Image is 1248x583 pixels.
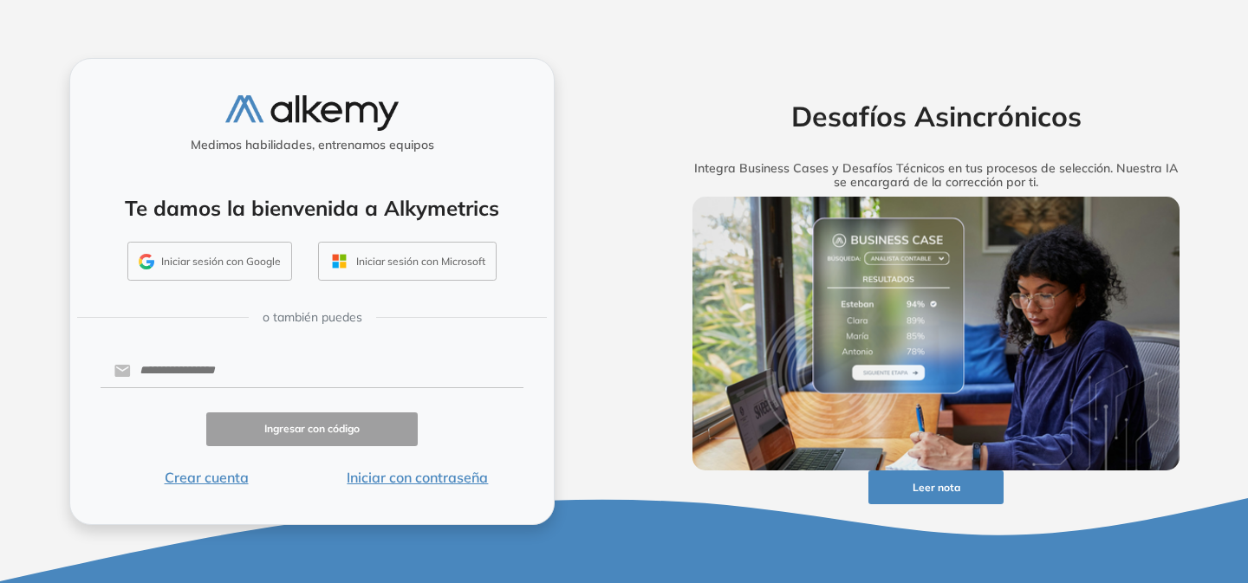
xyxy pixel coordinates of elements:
[101,467,312,488] button: Crear cuenta
[206,412,418,446] button: Ingresar con código
[77,138,547,152] h5: Medimos habilidades, entrenamos equipos
[666,161,1206,191] h5: Integra Business Cases y Desafíos Técnicos en tus procesos de selección. Nuestra IA se encargará ...
[312,467,523,488] button: Iniciar con contraseña
[868,470,1004,504] button: Leer nota
[936,382,1248,583] div: Widget de chat
[318,242,497,282] button: Iniciar sesión con Microsoft
[329,251,349,271] img: OUTLOOK_ICON
[139,254,154,269] img: GMAIL_ICON
[936,382,1248,583] iframe: Chat Widget
[692,197,1180,470] img: img-more-info
[666,100,1206,133] h2: Desafíos Asincrónicos
[127,242,292,282] button: Iniciar sesión con Google
[225,95,399,131] img: logo-alkemy
[263,308,362,327] span: o también puedes
[93,196,531,221] h4: Te damos la bienvenida a Alkymetrics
